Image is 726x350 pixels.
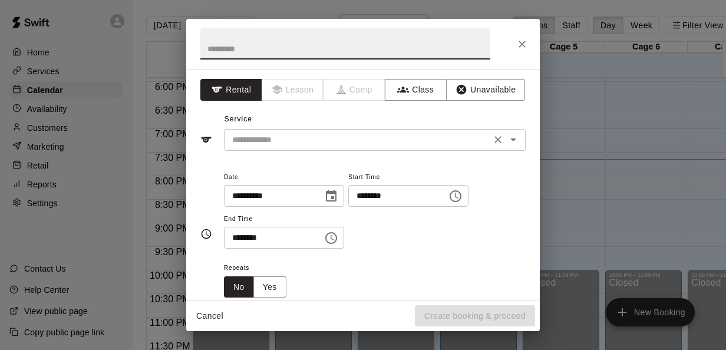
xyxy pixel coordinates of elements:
[324,79,385,101] span: Camps can only be created in the Services page
[200,79,262,101] button: Rental
[253,276,286,298] button: Yes
[348,170,468,186] span: Start Time
[385,79,447,101] button: Class
[319,184,343,208] button: Choose date, selected date is Aug 12, 2025
[490,131,506,148] button: Clear
[200,228,212,240] svg: Timing
[511,34,533,55] button: Close
[224,260,296,276] span: Repeats
[224,170,344,186] span: Date
[191,305,229,327] button: Cancel
[444,184,467,208] button: Choose time, selected time is 7:00 PM
[224,276,254,298] button: No
[505,131,522,148] button: Open
[262,79,324,101] span: Lessons must be created in the Services page first
[200,134,212,146] svg: Service
[446,79,525,101] button: Unavailable
[225,115,252,123] span: Service
[224,276,286,298] div: outlined button group
[319,226,343,250] button: Choose time, selected time is 7:30 PM
[224,212,344,227] span: End Time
